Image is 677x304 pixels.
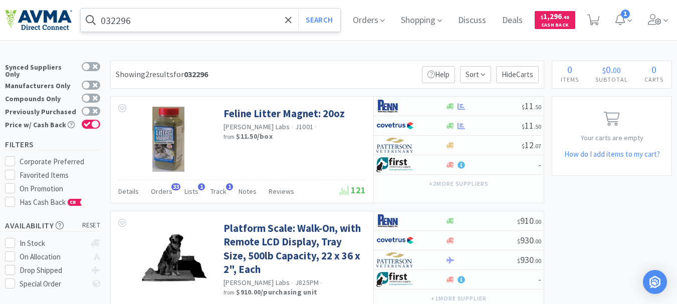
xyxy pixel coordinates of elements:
span: . 00 [534,218,541,225]
span: . 00 [534,237,541,245]
button: +2more suppliers [424,177,494,191]
span: · [292,122,294,131]
span: 121 [340,184,366,196]
span: $ [522,142,525,150]
img: f5e969b455434c6296c6d81ef179fa71_3.png [376,252,414,267]
span: Orders [151,187,172,196]
span: . 50 [534,103,541,111]
a: [PERSON_NAME] Labs [223,122,290,131]
div: Drop Shipped [20,264,86,276]
div: Price w/ Cash Back [5,120,77,128]
h5: Availability [5,220,100,231]
div: In Stock [20,237,86,249]
span: $ [602,65,606,75]
a: Discuss [454,16,490,25]
img: 77fca1acd8b6420a9015268ca798ef17_1.png [376,233,414,248]
span: Track [210,187,227,196]
img: e1133ece90fa4a959c5ae41b0808c578_9.png [376,213,414,228]
span: Details [118,187,139,196]
img: e1133ece90fa4a959c5ae41b0808c578_9.png [376,99,414,114]
h4: Items [552,75,587,84]
span: 1 [621,10,630,19]
p: Help [422,66,455,83]
span: 33 [171,183,180,190]
span: 12 [522,139,541,151]
p: Hide Carts [496,66,539,83]
span: for [173,69,208,79]
span: Sort [460,66,491,83]
span: 11 [522,100,541,112]
span: Has Cash Back [20,197,82,207]
span: from [223,289,235,296]
img: 1429c082542045969e1177cd33fb43dc_163944.png [152,107,184,172]
h5: How do I add items to my cart? [552,148,671,160]
span: from [223,133,235,140]
span: CB [68,199,78,205]
span: . 48 [562,14,569,21]
div: Compounds Only [5,94,77,102]
strong: $910.00 / purchasing unit [236,287,317,296]
button: Search [298,9,340,32]
span: - [538,273,541,285]
div: Previously Purchased [5,107,77,115]
div: On Allocation [20,251,86,263]
span: 0 [567,63,572,76]
img: 67d67680309e4a0bb49a5ff0391dcc42_6.png [376,272,414,287]
div: . [587,65,636,75]
span: Notes [239,187,257,196]
span: · [292,278,294,287]
span: Lists [184,187,198,196]
img: 67d67680309e4a0bb49a5ff0391dcc42_6.png [376,157,414,172]
span: 11 [522,120,541,131]
div: On Promotion [20,183,101,195]
a: Feline Litter Magnet: 20oz [223,107,345,120]
p: Your carts are empty [552,132,671,143]
div: Favorited Items [20,169,101,181]
div: Special Order [20,278,86,290]
img: f5e969b455434c6296c6d81ef179fa71_3.png [376,138,414,153]
span: 910 [517,215,541,226]
span: reset [82,220,101,231]
a: Deals [498,16,527,25]
span: $ [517,218,520,225]
h5: Filters [5,139,100,150]
div: Open Intercom Messenger [643,270,667,294]
h4: Subtotal [587,75,636,84]
input: Search by item, sku, manufacturer, ingredient, size... [81,9,340,32]
strong: 032296 [184,69,208,79]
span: . 00 [534,257,541,264]
h4: Carts [636,75,671,84]
a: $1,296.48Cash Back [535,7,575,34]
span: 0 [606,63,611,76]
div: Showing 2 results [116,68,208,81]
img: 9dddde6b56bc4a549d3b6564e6482898_71285.png [127,221,210,286]
span: $ [522,103,525,111]
span: 1,296 [541,12,569,21]
span: J825PM [295,278,319,287]
span: $ [517,257,520,264]
span: Reviews [269,187,294,196]
span: 930 [517,254,541,265]
span: Cash Back [541,23,569,29]
a: [PERSON_NAME] Labs [223,278,290,287]
span: 00 [613,65,621,75]
span: 930 [517,234,541,246]
strong: $11.50 / box [236,132,273,141]
div: Synced Suppliers Only [5,62,77,78]
img: 77fca1acd8b6420a9015268ca798ef17_1.png [376,118,414,133]
span: · [315,122,317,131]
span: 1 [226,183,233,190]
div: Manufacturers Only [5,81,77,89]
span: $ [517,237,520,245]
span: $ [541,14,543,21]
span: 1 [198,183,205,190]
span: . 50 [534,123,541,130]
a: Platform Scale: Walk-On, with Remote LCD Display, Tray Size, 500lb Capacity, 22 x 36 x 2", Each [223,221,363,276]
span: - [538,159,541,170]
span: . 07 [534,142,541,150]
span: · [320,278,322,287]
span: J1001 [295,122,313,131]
img: e4e33dab9f054f5782a47901c742baa9_102.png [5,10,72,31]
span: 0 [651,63,656,76]
div: Corporate Preferred [20,156,101,168]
